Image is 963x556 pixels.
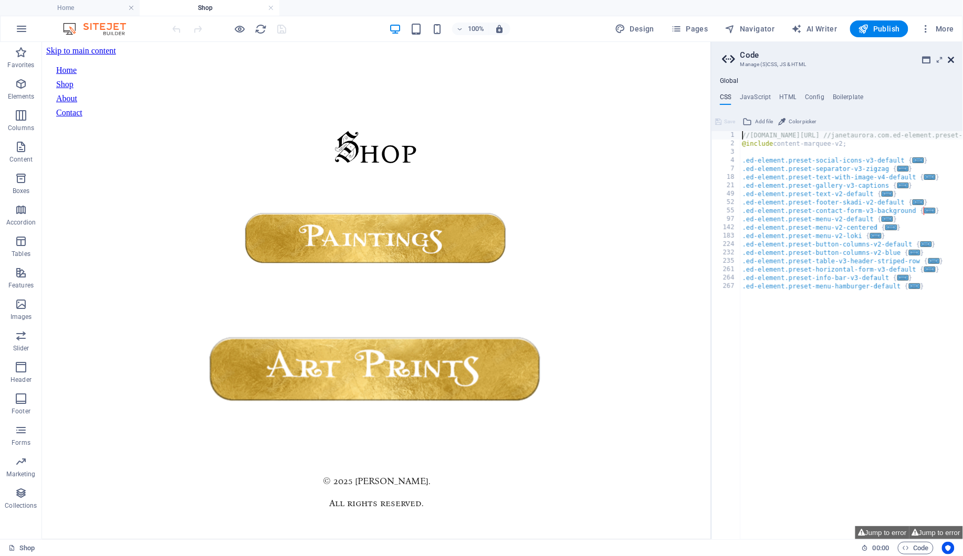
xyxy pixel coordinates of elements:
button: reload [255,23,267,35]
p: Content [9,155,33,164]
span: Design [615,24,655,34]
button: Design [611,20,659,37]
h2: Code [740,50,955,60]
div: 4 [712,156,741,165]
a: Skip to main content [4,4,74,13]
p: Elements [8,92,35,101]
div: 224 [712,240,741,249]
div: 261 [712,265,741,274]
div: 18 [712,173,741,181]
button: Color picker [777,115,818,128]
span: 00 00 [873,542,889,554]
h4: HTML [780,93,797,105]
p: Tables [12,250,30,258]
button: Publish [850,20,908,37]
span: ... [924,266,936,272]
span: Add file [756,115,773,128]
span: Navigator [725,24,775,34]
p: Footer [12,407,30,415]
span: ... [909,283,920,289]
h4: JavaScript [740,93,771,105]
div: 3 [712,148,741,156]
span: ... [882,191,893,197]
button: Click here to leave preview mode and continue editing [234,23,246,35]
div: Design (Ctrl+Alt+Y) [611,20,659,37]
h6: Session time [862,542,889,554]
span: Publish [859,24,900,34]
div: 49 [712,190,741,198]
button: More [917,20,958,37]
h4: Shop [140,2,279,14]
button: Usercentrics [942,542,955,554]
i: On resize automatically adjust zoom level to fit chosen device. [495,24,505,34]
div: 55 [712,207,741,215]
div: 267 [712,282,741,291]
div: 142 [712,223,741,232]
img: Editor Logo [60,23,139,35]
span: Color picker [789,115,817,128]
div: 52 [712,198,741,207]
p: Boxes [13,187,30,195]
p: Features [8,281,34,290]
button: AI Writer [788,20,842,37]
button: Navigator [721,20,779,37]
span: More [921,24,954,34]
span: ... [870,233,882,239]
span: ... [909,250,920,255]
p: Favorites [7,61,34,69]
span: Pages [671,24,708,34]
span: AI Writer [792,24,838,34]
p: Images [11,313,32,321]
div: 2 [712,140,741,148]
div: 232 [712,249,741,257]
button: Add file [741,115,775,128]
button: Code [898,542,934,554]
button: Pages [667,20,712,37]
button: Jump to error [855,526,909,539]
h6: 100% [468,23,485,35]
span: ... [913,157,924,163]
span: ... [920,241,932,247]
span: ... [897,275,909,281]
h4: Boilerplate [833,93,864,105]
i: Reload page [255,23,267,35]
div: 1 [712,131,741,140]
div: 235 [712,257,741,265]
button: Jump to error [909,526,963,539]
p: Header [11,376,32,384]
p: Forms [12,439,30,447]
p: Slider [13,344,29,352]
a: Click to cancel selection. Double-click to open Pages [8,542,35,554]
p: Columns [8,124,34,132]
div: 21 [712,181,741,190]
span: ... [897,166,909,172]
p: Marketing [6,470,35,478]
span: ... [924,174,936,180]
h4: Global [720,77,739,85]
p: Accordion [6,218,36,227]
span: ... [928,258,940,264]
button: 100% [452,23,489,35]
div: 264 [712,274,741,282]
span: : [880,544,882,552]
span: ... [924,208,936,213]
div: 183 [712,232,741,240]
span: ... [886,224,897,230]
span: ... [913,199,924,205]
span: ... [897,183,909,188]
p: Collections [5,501,37,510]
div: 97 [712,215,741,223]
h4: Config [805,93,824,105]
div: 7 [712,165,741,173]
h4: CSS [720,93,731,105]
span: ... [882,216,893,222]
h3: Manage (S)CSS, JS & HTML [740,60,934,69]
span: Code [903,542,929,554]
